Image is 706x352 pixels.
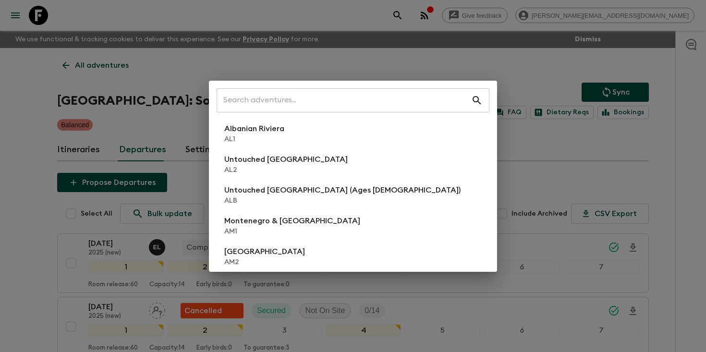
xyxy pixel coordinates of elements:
[224,154,348,165] p: Untouched [GEOGRAPHIC_DATA]
[224,257,305,267] p: AM2
[224,196,461,206] p: ALB
[224,184,461,196] p: Untouched [GEOGRAPHIC_DATA] (Ages [DEMOGRAPHIC_DATA])
[224,246,305,257] p: [GEOGRAPHIC_DATA]
[217,87,471,114] input: Search adventures...
[224,227,360,236] p: AM1
[224,123,284,134] p: Albanian Riviera
[224,134,284,144] p: AL1
[224,165,348,175] p: AL2
[224,215,360,227] p: Montenegro & [GEOGRAPHIC_DATA]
